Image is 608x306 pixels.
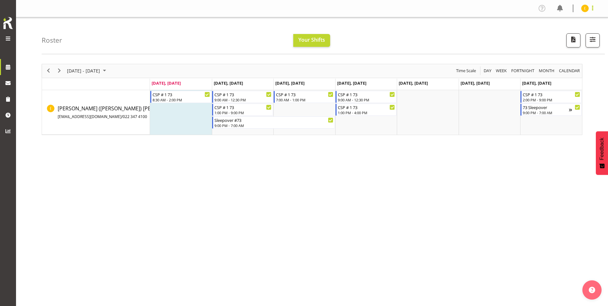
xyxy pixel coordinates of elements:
div: Harsimran (Gill) Singh"s event - Sleepover #73 Begin From Tuesday, September 30, 2025 at 9:00:00 ... [212,116,335,129]
div: Timeline Week of September 29, 2025 [42,64,582,135]
span: Week [495,67,507,75]
div: Harsimran (Gill) Singh"s event - CSP # 1 73 Begin From Monday, September 29, 2025 at 8:30:00 AM G... [150,91,212,103]
div: CSP # 1 73 [214,91,272,98]
div: 7:00 AM - 1:00 PM [276,97,333,102]
span: [DATE], [DATE] [522,80,551,86]
button: Fortnight [510,67,536,75]
div: CSP # 1 73 [338,104,395,110]
span: Fortnight [511,67,535,75]
span: 022 347 4100 [123,114,147,119]
button: Download a PDF of the roster according to the set date range. [566,33,580,47]
div: Sleepover #73 [214,117,333,123]
table: Timeline Week of September 29, 2025 [150,90,582,135]
span: [DATE] - [DATE] [66,67,101,75]
button: Month [558,67,581,75]
div: Harsimran (Gill) Singh"s event - CSP # 1 73 Begin From Tuesday, September 30, 2025 at 1:00:00 PM ... [212,104,273,116]
div: CSP # 1 73 [214,104,272,110]
div: CSP # 1 73 [523,91,580,98]
span: [DATE], [DATE] [337,80,366,86]
span: Feedback [599,138,605,160]
span: Time Scale [455,67,477,75]
div: CSP # 1 73 [276,91,333,98]
span: [DATE], [DATE] [399,80,428,86]
div: CSP # 1 73 [338,91,395,98]
div: Harsimran (Gill) Singh"s event - CSP # 1 73 Begin From Wednesday, October 1, 2025 at 7:00:00 AM G... [274,91,335,103]
span: Month [538,67,555,75]
img: help-xxl-2.png [589,287,595,293]
span: [DATE], [DATE] [461,80,490,86]
div: previous period [43,64,54,78]
div: next period [54,64,65,78]
img: Rosterit icon logo [2,16,14,30]
button: Next [55,67,64,75]
div: CSP # 1 73 [153,91,210,98]
div: 9:00 AM - 12:30 PM [214,97,272,102]
button: September 2025 [66,67,109,75]
span: Your Shifts [298,36,325,43]
span: Day [483,67,492,75]
div: 73 Sleepover [523,104,569,110]
button: Timeline Day [483,67,493,75]
button: Time Scale [455,67,477,75]
div: Harsimran (Gill) Singh"s event - CSP # 1 73 Begin From Thursday, October 2, 2025 at 1:00:00 PM GM... [336,104,397,116]
button: Previous [44,67,53,75]
button: Filter Shifts [586,33,600,47]
div: Harsimran (Gill) Singh"s event - 73 Sleepover Begin From Sunday, October 5, 2025 at 9:00:00 PM GM... [521,104,582,116]
button: Feedback - Show survey [596,131,608,175]
button: Your Shifts [293,34,330,47]
div: 8:30 AM - 2:00 PM [153,97,210,102]
div: 1:00 PM - 9:00 PM [214,110,272,115]
div: 1:00 PM - 4:00 PM [338,110,395,115]
span: / [121,114,123,119]
div: 2:00 PM - 9:00 PM [523,97,580,102]
img: gill-harsimran-singh11916.jpg [581,4,589,12]
span: [DATE], [DATE] [152,80,181,86]
a: [PERSON_NAME] ([PERSON_NAME]) [PERSON_NAME][EMAIL_ADDRESS][DOMAIN_NAME]/022 347 4100 [58,105,183,120]
div: 9:00 PM - 7:00 AM [523,110,569,115]
div: Harsimran (Gill) Singh"s event - CSP # 1 73 Begin From Sunday, October 5, 2025 at 2:00:00 PM GMT+... [521,91,582,103]
div: 9:00 AM - 12:30 PM [338,97,395,102]
td: Harsimran (Gill) Singh resource [42,90,150,135]
span: calendar [558,67,580,75]
button: Timeline Week [495,67,508,75]
button: Timeline Month [538,67,556,75]
div: Sep 29 - Oct 05, 2025 [65,64,110,78]
h4: Roster [42,37,62,44]
span: [DATE], [DATE] [214,80,243,86]
div: Harsimran (Gill) Singh"s event - CSP # 1 73 Begin From Tuesday, September 30, 2025 at 9:00:00 AM ... [212,91,273,103]
div: Harsimran (Gill) Singh"s event - CSP # 1 73 Begin From Thursday, October 2, 2025 at 9:00:00 AM GM... [336,91,397,103]
span: [DATE], [DATE] [275,80,304,86]
span: [EMAIL_ADDRESS][DOMAIN_NAME] [58,114,121,119]
div: 9:00 PM - 7:00 AM [214,123,333,128]
span: [PERSON_NAME] ([PERSON_NAME]) [PERSON_NAME] [58,105,183,120]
